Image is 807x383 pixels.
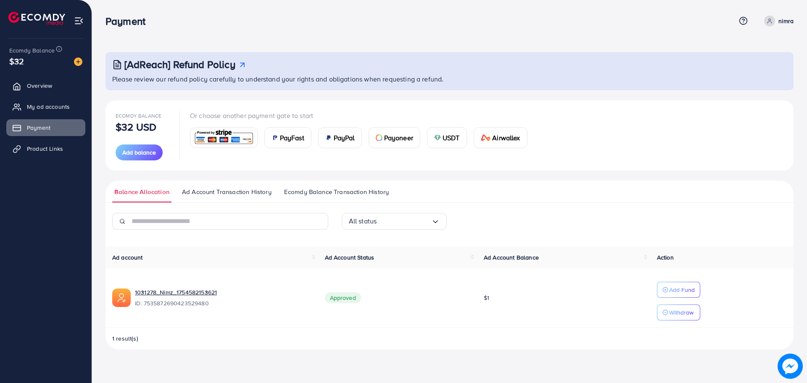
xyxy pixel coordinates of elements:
span: Ad Account Balance [484,253,539,262]
p: Or choose another payment gate to start [190,110,534,121]
span: PayPal [334,133,355,143]
div: <span class='underline'>1031278_Nimz_1754582153621</span></br>7535872690423529480 [135,288,311,307]
img: card [325,134,332,141]
span: Payoneer [384,133,413,143]
a: 1031278_Nimz_1754582153621 [135,288,217,296]
span: Ecomdy Balance [9,46,55,55]
a: card [190,127,258,148]
a: Payment [6,119,85,136]
span: USDT [443,133,460,143]
a: My ad accounts [6,98,85,115]
span: Add balance [122,148,156,157]
h3: Payment [105,15,152,27]
img: menu [74,16,84,26]
div: Search for option [342,213,447,230]
span: Airwallex [492,133,520,143]
span: Approved [325,292,361,303]
span: Ad Account Transaction History [182,187,272,197]
img: card [272,134,278,141]
span: Payment [27,123,50,132]
a: cardAirwallex [474,127,527,148]
span: Action [657,253,674,262]
span: All status [349,215,377,228]
span: Ecomdy Balance Transaction History [284,187,389,197]
p: Withdraw [669,307,694,317]
span: My ad accounts [27,102,70,111]
span: Ecomdy Balance [116,112,161,119]
span: $1 [484,294,489,302]
span: PayFast [280,133,304,143]
img: card [193,129,255,147]
img: logo [8,12,65,25]
img: card [434,134,441,141]
img: image [74,58,82,66]
img: card [481,134,491,141]
a: Product Links [6,140,85,157]
span: 1 result(s) [112,334,138,343]
img: ic-ads-acc.e4c84228.svg [112,289,131,307]
a: cardUSDT [427,127,467,148]
a: Overview [6,77,85,94]
img: card [376,134,382,141]
span: Overview [27,81,52,90]
a: cardPayFast [264,127,311,148]
button: Add balance [116,144,163,160]
a: cardPayPal [318,127,362,148]
a: cardPayoneer [369,127,420,148]
input: Search for option [377,215,431,228]
span: Product Links [27,144,63,153]
button: Add Fund [657,282,700,298]
span: Ad Account Status [325,253,374,262]
img: image [778,354,803,379]
p: nimra [778,16,794,26]
p: $32 USD [116,122,156,132]
span: ID: 7535872690423529480 [135,299,311,307]
p: Add Fund [669,285,695,295]
a: nimra [761,16,794,26]
h3: [AdReach] Refund Policy [124,58,235,71]
span: Balance Allocation [114,187,169,197]
span: Ad account [112,253,143,262]
p: Please review our refund policy carefully to understand your rights and obligations when requesti... [112,74,789,84]
button: Withdraw [657,304,700,320]
span: $32 [9,55,24,67]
